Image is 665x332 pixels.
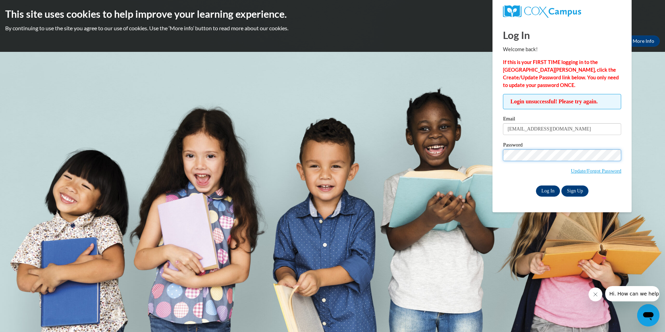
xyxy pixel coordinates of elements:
[503,5,621,18] a: COX Campus
[588,287,602,301] iframe: Close message
[503,59,619,88] strong: If this is your FIRST TIME logging in to the [GEOGRAPHIC_DATA][PERSON_NAME], click the Create/Upd...
[503,94,621,109] span: Login unsuccessful! Please try again.
[503,142,621,149] label: Password
[503,46,621,53] p: Welcome back!
[5,24,660,32] p: By continuing to use the site you agree to our use of cookies. Use the ‘More info’ button to read...
[637,304,659,326] iframe: Button to launch messaging window
[503,28,621,42] h1: Log In
[503,116,621,123] label: Email
[561,185,588,197] a: Sign Up
[627,35,660,47] a: More Info
[605,286,659,301] iframe: Message from company
[571,168,621,174] a: Update/Forgot Password
[536,185,560,197] input: Log In
[5,7,660,21] h2: This site uses cookies to help improve your learning experience.
[4,5,56,10] span: Hi. How can we help?
[503,5,581,18] img: COX Campus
